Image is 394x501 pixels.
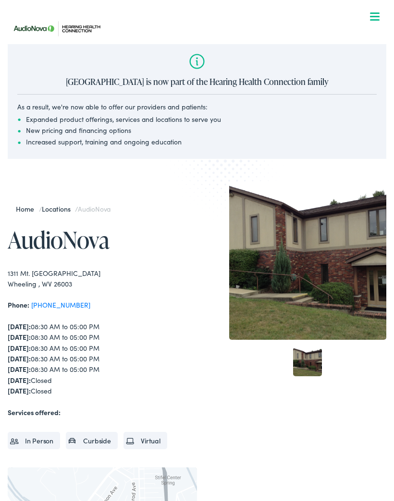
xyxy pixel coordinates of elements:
[17,125,376,135] li: New pricing and financing options
[15,38,386,68] a: What We Offer
[8,375,31,385] strong: [DATE]:
[8,227,197,252] h1: AudioNova
[8,322,31,331] strong: [DATE]:
[66,432,118,449] li: Curbside
[8,343,31,353] strong: [DATE]:
[8,321,197,396] div: 08:30 AM to 05:00 PM 08:30 AM to 05:00 PM 08:30 AM to 05:00 PM 08:30 AM to 05:00 PM 08:30 AM to 0...
[17,137,376,147] li: Increased support, training and ongoing education
[17,76,376,87] h2: [GEOGRAPHIC_DATA] is now part of the Hearing Health Connection family
[8,332,31,342] strong: [DATE]:
[16,204,38,214] a: Home
[8,268,197,289] div: 1311 Mt. [GEOGRAPHIC_DATA] Wheeling , WV 26003
[16,204,111,214] span: / /
[8,300,29,310] strong: Phone:
[17,114,376,124] li: Expanded product offerings, services and locations to serve you
[8,354,31,363] strong: [DATE]:
[17,102,376,112] div: As a result, we're now able to offer our providers and patients:
[8,386,31,395] strong: [DATE]:
[42,204,75,214] a: Locations
[8,407,61,417] strong: Services offered:
[78,204,111,214] span: AudioNova
[123,432,167,449] li: Virtual
[293,347,322,376] a: 1
[8,432,60,449] li: In Person
[31,300,90,310] a: [PHONE_NUMBER]
[8,364,31,374] strong: [DATE]:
